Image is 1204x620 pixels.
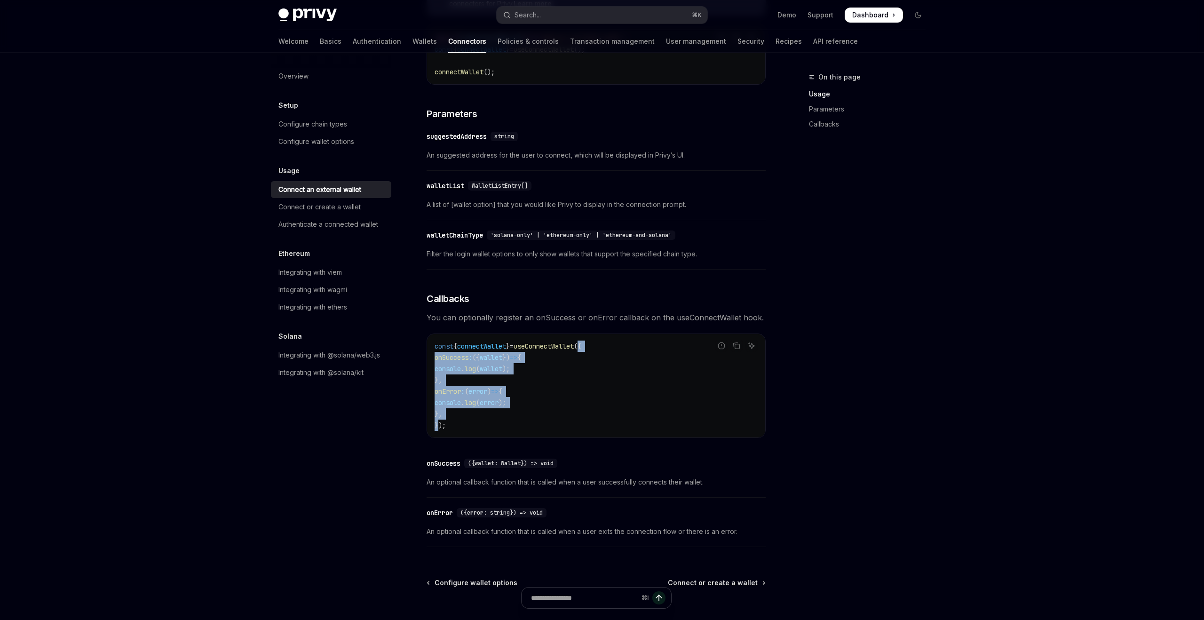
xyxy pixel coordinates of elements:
[497,7,707,24] button: Open search
[510,342,514,350] span: =
[499,387,502,396] span: {
[278,8,337,22] img: dark logo
[435,353,468,362] span: onSuccess
[435,410,442,418] span: },
[271,181,391,198] a: Connect an external wallet
[737,30,764,53] a: Security
[502,365,510,373] span: );
[502,353,510,362] span: })
[278,119,347,130] div: Configure chain types
[808,10,833,20] a: Support
[570,30,655,53] a: Transaction management
[435,376,442,384] span: },
[278,367,364,378] div: Integrating with @solana/kit
[911,8,926,23] button: Toggle dark mode
[745,340,758,352] button: Ask AI
[427,508,453,517] div: onError
[278,165,300,176] h5: Usage
[278,219,378,230] div: Authenticate a connected wallet
[776,30,802,53] a: Recipes
[353,30,401,53] a: Authentication
[668,578,765,588] a: Connect or create a wallet
[499,398,506,407] span: );
[278,201,361,213] div: Connect or create a wallet
[574,342,581,350] span: ({
[278,267,342,278] div: Integrating with viem
[510,353,517,362] span: =>
[435,365,461,373] span: console
[465,387,468,396] span: (
[491,387,499,396] span: =>
[427,199,766,210] span: A list of [wallet option] that you would like Privy to display in the connection prompt.
[435,421,446,429] span: });
[448,30,486,53] a: Connectors
[427,526,766,537] span: An optional callback function that is called when a user exits the connection flow or there is an...
[809,87,933,102] a: Usage
[468,387,487,396] span: error
[271,216,391,233] a: Authenticate a connected wallet
[427,292,469,305] span: Callbacks
[453,342,457,350] span: {
[480,365,502,373] span: wallet
[271,264,391,281] a: Integrating with viem
[692,11,702,19] span: ⌘ K
[531,588,638,608] input: Ask a question...
[278,184,361,195] div: Connect an external wallet
[271,347,391,364] a: Integrating with @solana/web3.js
[494,133,514,140] span: string
[278,350,380,361] div: Integrating with @solana/web3.js
[483,68,495,76] span: ();
[852,10,888,20] span: Dashboard
[278,71,309,82] div: Overview
[460,509,543,517] span: ({error: string}) => void
[491,231,672,239] span: 'solana-only' | 'ethereum-only' | 'ethereum-and-solana'
[517,353,521,362] span: {
[480,353,502,362] span: wallet
[465,398,476,407] span: log
[498,30,559,53] a: Policies & controls
[320,30,341,53] a: Basics
[278,30,309,53] a: Welcome
[476,365,480,373] span: (
[515,9,541,21] div: Search...
[487,387,491,396] span: )
[457,342,506,350] span: connectWallet
[777,10,796,20] a: Demo
[278,331,302,342] h5: Solana
[427,150,766,161] span: An suggested address for the user to connect, which will be displayed in Privy’s UI.
[278,302,347,313] div: Integrating with ethers
[472,353,480,362] span: ({
[468,353,472,362] span: :
[271,68,391,85] a: Overview
[271,281,391,298] a: Integrating with wagmi
[652,591,665,604] button: Send message
[435,342,453,350] span: const
[427,231,483,240] div: walletChainType
[428,578,517,588] a: Configure wallet options
[461,387,465,396] span: :
[427,459,460,468] div: onSuccess
[427,107,477,120] span: Parameters
[668,578,758,588] span: Connect or create a wallet
[514,342,574,350] span: useConnectWallet
[506,342,510,350] span: }
[465,365,476,373] span: log
[730,340,743,352] button: Copy the contents from the code block
[809,102,933,117] a: Parameters
[809,117,933,132] a: Callbacks
[427,311,766,324] span: You can optionally register an onSuccess or onError callback on the useConnectWallet hook.
[818,72,861,83] span: On this page
[271,364,391,381] a: Integrating with @solana/kit
[435,578,517,588] span: Configure wallet options
[271,133,391,150] a: Configure wallet options
[472,182,528,190] span: WalletListEntry[]
[813,30,858,53] a: API reference
[427,132,487,141] div: suggestedAddress
[468,460,554,467] span: ({wallet: Wallet}) => void
[278,284,347,295] div: Integrating with wagmi
[271,116,391,133] a: Configure chain types
[278,100,298,111] h5: Setup
[480,398,499,407] span: error
[427,181,464,191] div: walletList
[435,387,461,396] span: onError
